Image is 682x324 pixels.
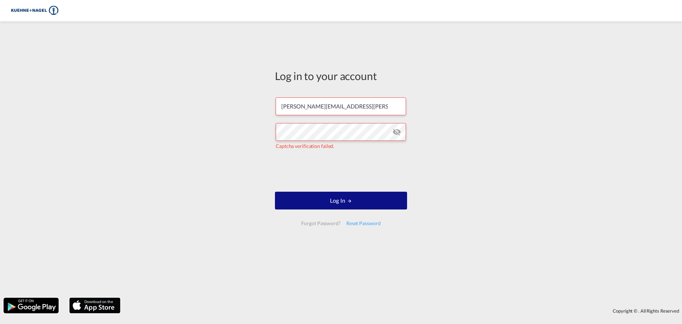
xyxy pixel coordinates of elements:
div: Log in to your account [275,68,407,83]
img: apple.png [69,297,121,314]
img: 36441310f41511efafde313da40ec4a4.png [11,3,59,19]
input: Enter email/phone number [276,97,406,115]
div: Reset Password [343,217,384,230]
button: LOGIN [275,192,407,209]
iframe: reCAPTCHA [287,157,395,185]
img: google.png [3,297,59,314]
div: Copyright © . All Rights Reserved [124,305,682,317]
md-icon: icon-eye-off [393,128,401,136]
span: Captcha verification failed. [276,143,334,149]
div: Forgot Password? [298,217,343,230]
